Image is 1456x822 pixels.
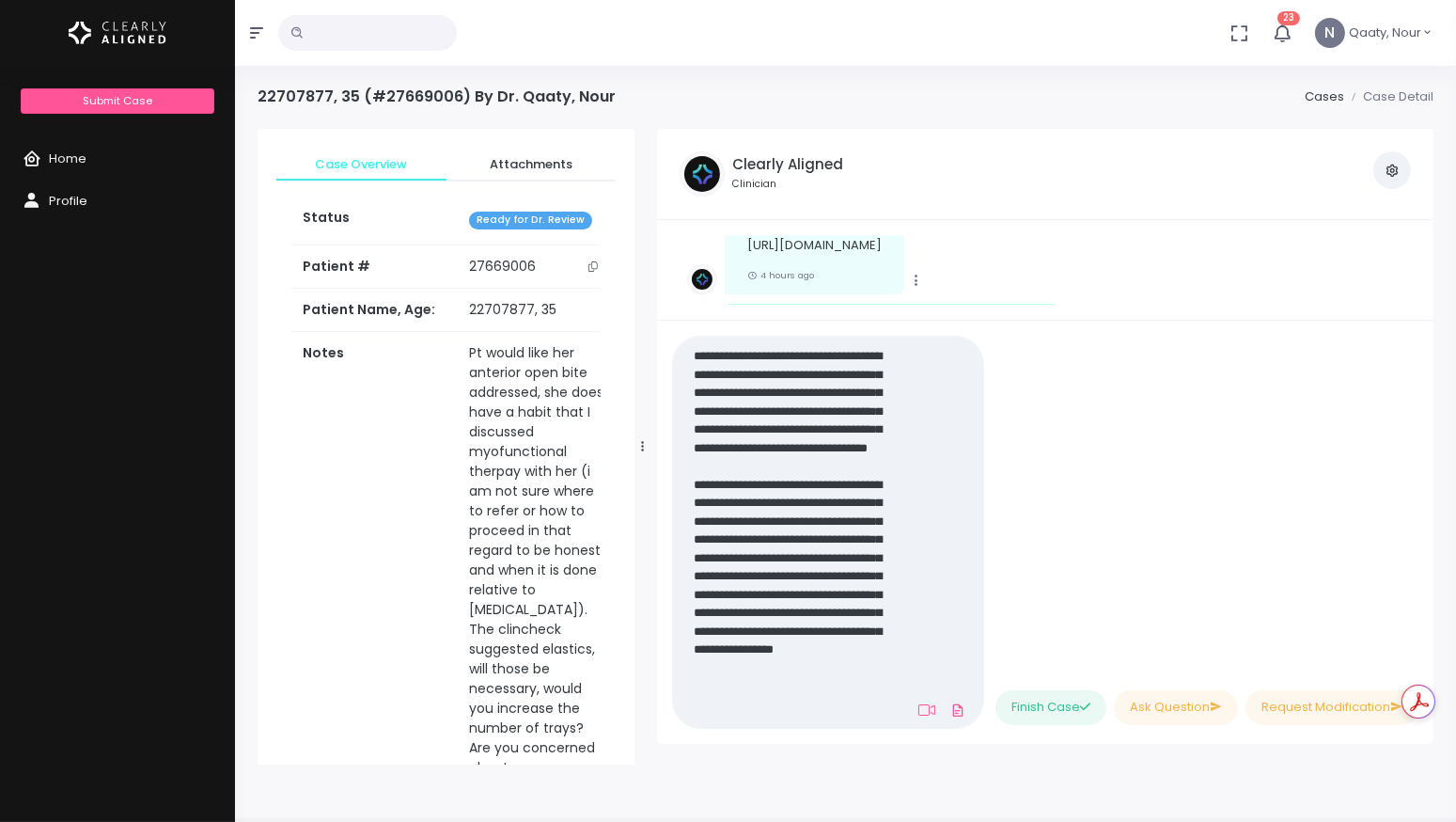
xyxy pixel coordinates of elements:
span: Case Overview [291,155,431,174]
td: 22707877, 35 [458,289,618,332]
span: Profile [49,192,87,210]
div: scrollable content [258,129,634,765]
span: N [1315,18,1345,48]
span: 23 [1277,11,1300,25]
th: Patient # [291,245,458,289]
a: Submit Case [21,88,213,114]
small: Clinician [732,177,843,192]
li: Case Detail [1344,87,1433,106]
th: Patient Name, Age: [291,289,458,332]
span: Submit Case [83,93,152,108]
img: Logo Horizontal [69,13,166,53]
h5: Clearly Aligned [732,156,843,173]
span: Attachments [462,155,602,174]
button: Request Modification [1245,690,1418,725]
td: 27669006 [458,245,618,289]
a: Add Files [947,693,969,727]
button: Finish Case [995,690,1106,725]
a: Cases [1305,87,1344,105]
p: [URL][DOMAIN_NAME] [747,236,882,255]
span: Qaaty, Nour [1349,24,1421,42]
a: Add Loom Video [915,703,939,718]
th: Status [291,197,458,245]
div: scrollable content [672,235,1418,305]
h4: 22707877, 35 (#27669006) By Dr. Qaaty, Nour [258,87,616,105]
button: Ask Question [1114,690,1238,725]
small: 4 hours ago [747,269,814,281]
span: Home [49,150,86,167]
span: Ready for Dr. Review [469,212,592,229]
